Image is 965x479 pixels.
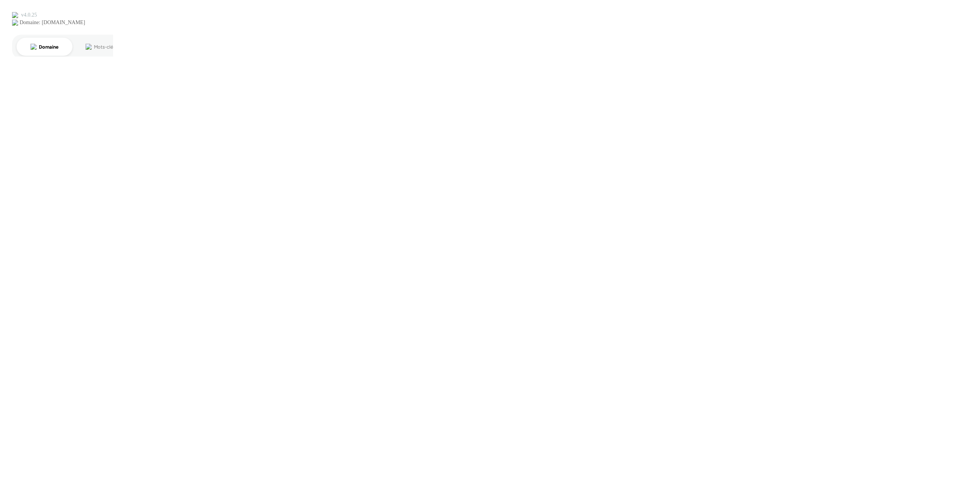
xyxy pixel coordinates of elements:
div: Domaine: [DOMAIN_NAME] [20,20,85,26]
img: logo_orange.svg [12,12,18,18]
img: tab_keywords_by_traffic_grey.svg [86,44,92,50]
img: tab_domain_overview_orange.svg [31,44,37,50]
div: Domaine [39,44,58,49]
div: v 4.0.25 [21,12,37,18]
img: website_grey.svg [12,20,18,26]
div: Mots-clés [94,44,115,49]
